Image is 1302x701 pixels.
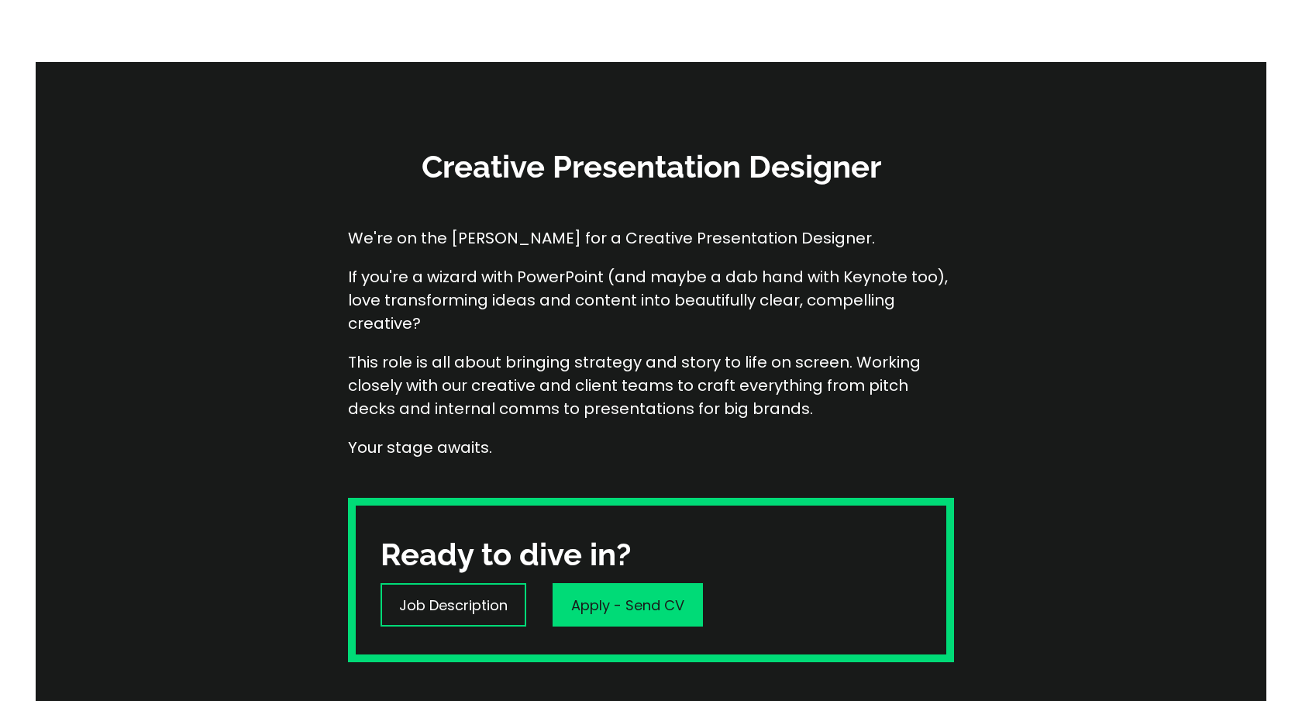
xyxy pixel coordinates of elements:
p: Your stage awaits. [348,436,954,459]
a: Job Description [381,583,526,627]
a: Apply - Send CV [553,583,703,627]
p: We're on the [PERSON_NAME] for a Creative Presentation Designer. [348,226,954,250]
p: If you're a wizard with PowerPoint (and maybe a dab hand with Keynote too), love transforming ide... [348,265,954,335]
p: Job Description [399,595,508,616]
p: This role is all about bringing strategy and story to life on screen. Working closely with our cr... [348,350,954,420]
h3: Ready to dive in? [381,534,631,575]
p: Apply - Send CV [571,595,684,616]
h3: Creative Presentation Designer [418,146,883,188]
